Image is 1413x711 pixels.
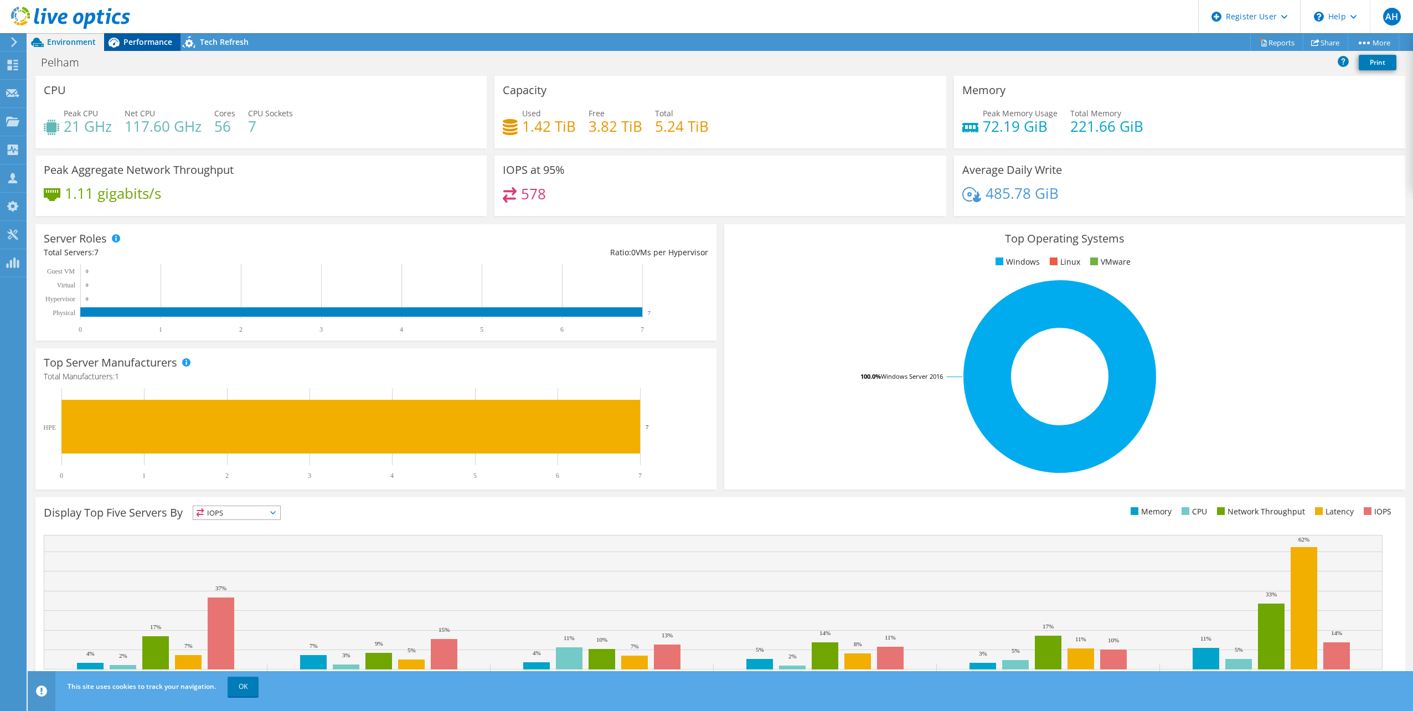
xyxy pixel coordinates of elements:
[115,371,119,382] span: 1
[310,642,318,649] text: 7%
[43,424,56,431] text: HPE
[589,120,642,132] h4: 3.82 TiB
[648,310,651,316] text: 7
[1070,120,1143,132] h4: 221.66 GiB
[503,164,565,176] h3: IOPS at 95%
[979,650,987,657] text: 3%
[638,472,642,480] text: 7
[1266,591,1277,597] text: 33%
[1312,506,1354,518] li: Latency
[44,164,234,176] h3: Peak Aggregate Network Throughput
[646,424,649,430] text: 7
[44,233,107,245] h3: Server Roles
[473,472,477,480] text: 5
[1179,506,1207,518] li: CPU
[86,296,89,302] text: 0
[1383,8,1401,25] span: AH
[65,187,161,199] h4: 1.11 gigabits/s
[522,108,541,118] span: Used
[159,326,162,333] text: 1
[68,682,216,691] span: This site uses cookies to track your navigation.
[1314,12,1324,22] svg: \n
[1303,34,1348,51] a: Share
[408,647,416,653] text: 5%
[1214,506,1305,518] li: Network Throughput
[641,326,644,333] text: 7
[239,326,243,333] text: 2
[860,372,881,380] tspan: 100.0%
[1087,256,1131,268] li: VMware
[376,246,708,259] div: Ratio: VMs per Hypervisor
[248,120,293,132] h4: 7
[44,370,708,383] h4: Total Manufacturers:
[125,108,155,118] span: Net CPU
[44,84,66,96] h3: CPU
[881,372,943,380] tspan: Windows Server 2016
[44,357,177,369] h3: Top Server Manufacturers
[503,84,546,96] h3: Capacity
[560,326,564,333] text: 6
[1043,623,1054,630] text: 17%
[983,108,1058,118] span: Peak Memory Usage
[36,56,96,69] h1: Pelham
[788,653,797,660] text: 2%
[228,677,259,697] a: OK
[885,634,896,641] text: 11%
[184,642,193,649] text: 7%
[986,187,1059,199] h4: 485.78 GiB
[342,652,350,658] text: 3%
[1108,637,1119,643] text: 10%
[1235,646,1243,653] text: 5%
[522,120,576,132] h4: 1.42 TiB
[47,267,75,275] text: Guest VM
[308,472,311,480] text: 3
[375,640,383,647] text: 9%
[64,108,98,118] span: Peak CPU
[94,247,99,257] span: 7
[819,630,831,636] text: 14%
[596,636,607,643] text: 10%
[962,84,1005,96] h3: Memory
[225,472,229,480] text: 2
[214,108,235,118] span: Cores
[1359,55,1396,70] a: Print
[248,108,293,118] span: CPU Sockets
[214,120,235,132] h4: 56
[662,632,673,638] text: 13%
[60,472,63,480] text: 0
[655,120,709,132] h4: 5.24 TiB
[983,120,1058,132] h4: 72.19 GiB
[86,650,95,657] text: 4%
[1128,506,1172,518] li: Memory
[400,326,403,333] text: 4
[200,37,249,47] span: Tech Refresh
[64,120,112,132] h4: 21 GHz
[1012,647,1020,654] text: 5%
[480,326,483,333] text: 5
[57,281,76,289] text: Virtual
[47,37,96,47] span: Environment
[655,108,673,118] span: Total
[962,164,1062,176] h3: Average Daily Write
[756,646,764,653] text: 5%
[45,295,75,303] text: Hypervisor
[125,120,202,132] h4: 117.60 GHz
[631,247,636,257] span: 0
[390,472,394,480] text: 4
[86,282,89,288] text: 0
[589,108,605,118] span: Free
[521,188,546,200] h4: 578
[854,641,862,647] text: 8%
[1047,256,1080,268] li: Linux
[79,326,82,333] text: 0
[533,650,541,656] text: 4%
[44,246,376,259] div: Total Servers:
[1331,630,1342,636] text: 14%
[1361,506,1391,518] li: IOPS
[53,309,75,317] text: Physical
[215,585,226,591] text: 37%
[142,472,146,480] text: 1
[119,652,127,659] text: 2%
[1250,34,1303,51] a: Reports
[439,626,450,633] text: 15%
